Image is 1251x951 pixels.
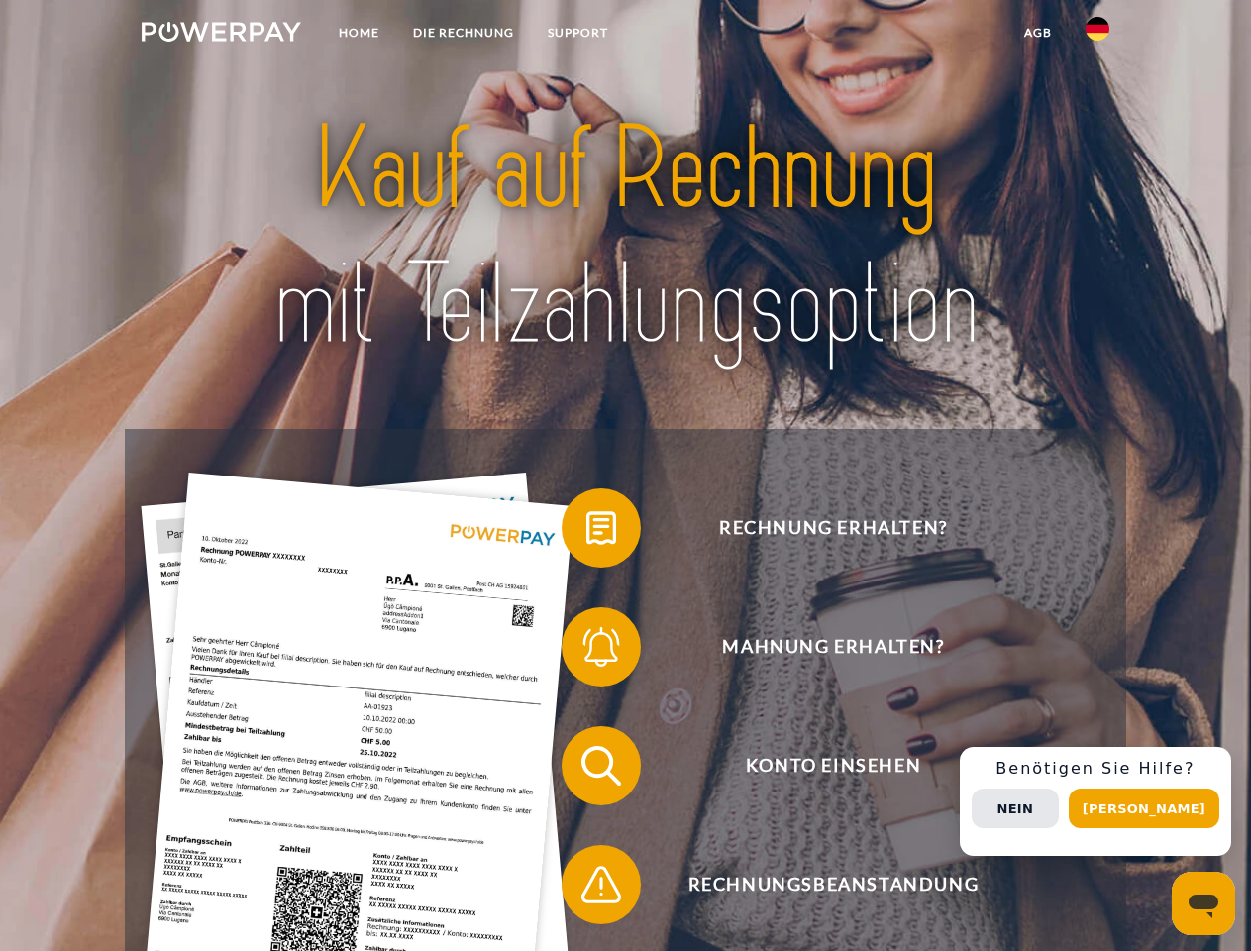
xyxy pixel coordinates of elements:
a: Home [322,15,396,51]
button: Nein [972,789,1059,828]
span: Rechnung erhalten? [590,488,1076,568]
button: Rechnungsbeanstandung [562,845,1077,924]
a: DIE RECHNUNG [396,15,531,51]
button: Rechnung erhalten? [562,488,1077,568]
img: qb_search.svg [576,741,626,791]
span: Mahnung erhalten? [590,607,1076,687]
img: qb_bill.svg [576,503,626,553]
img: qb_warning.svg [576,860,626,909]
span: Konto einsehen [590,726,1076,805]
a: agb [1007,15,1069,51]
img: logo-powerpay-white.svg [142,22,301,42]
img: de [1086,17,1109,41]
div: Schnellhilfe [960,747,1231,856]
button: [PERSON_NAME] [1069,789,1219,828]
iframe: Schaltfläche zum Öffnen des Messaging-Fensters [1172,872,1235,935]
img: qb_bell.svg [576,622,626,672]
button: Mahnung erhalten? [562,607,1077,687]
button: Konto einsehen [562,726,1077,805]
a: SUPPORT [531,15,625,51]
span: Rechnungsbeanstandung [590,845,1076,924]
h3: Benötigen Sie Hilfe? [972,759,1219,779]
img: title-powerpay_de.svg [189,95,1062,379]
